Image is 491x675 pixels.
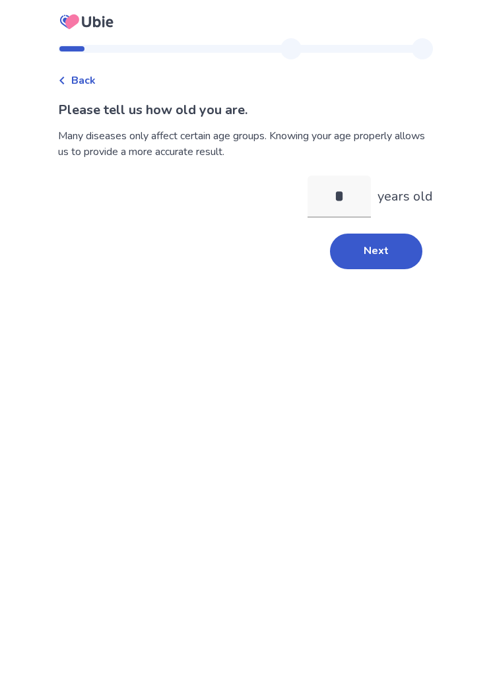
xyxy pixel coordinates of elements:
[377,187,433,207] p: years old
[71,73,96,88] span: Back
[58,100,433,120] p: Please tell us how old you are.
[58,128,433,160] div: Many diseases only affect certain age groups. Knowing your age properly allows us to provide a mo...
[308,176,371,218] input: years old
[330,234,422,269] button: Next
